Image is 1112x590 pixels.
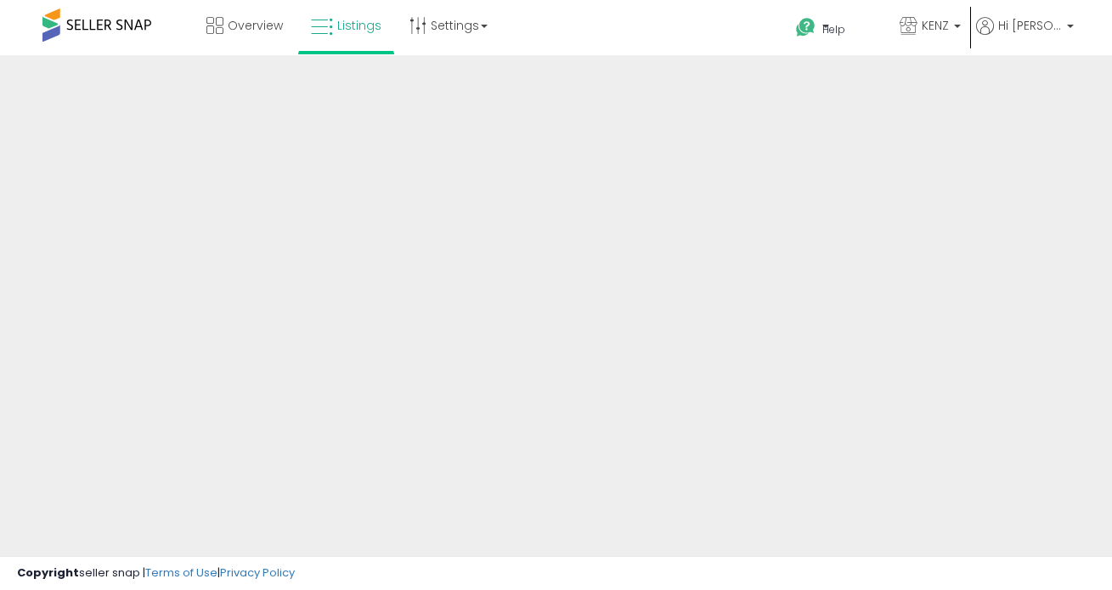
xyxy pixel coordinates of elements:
a: Terms of Use [145,565,217,581]
a: Hi [PERSON_NAME] [976,17,1074,55]
div: seller snap | | [17,565,295,582]
a: Privacy Policy [220,565,295,581]
a: Help [782,4,884,55]
span: Help [822,22,845,37]
span: Listings [337,17,381,34]
span: KENZ [922,17,949,34]
strong: Copyright [17,565,79,581]
i: Get Help [795,17,816,38]
span: Hi [PERSON_NAME] [998,17,1062,34]
span: Overview [228,17,283,34]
